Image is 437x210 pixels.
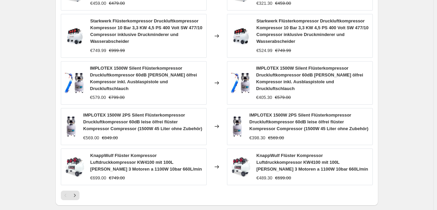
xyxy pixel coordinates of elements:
[109,175,125,181] strike: €749.00
[257,175,273,181] div: €489.30
[90,18,203,44] span: Starkwerk Flüsterkompressor Druckluftkompressor Kompressor 10 Bar 3,3 KW 4,5 PS 400 Volt SW 477/1...
[65,26,85,46] img: 61YfV9vGUyL_80x.jpg
[109,94,125,101] strike: €799.00
[231,26,251,46] img: 61YfV9vGUyL_80x.jpg
[275,94,291,101] strike: €579.00
[231,116,244,137] img: 616KGSkPPGL_80x.jpg
[102,135,118,141] strike: €849.00
[249,112,368,131] span: IMPLOTEX 1500W 2PS Silent Flüsterkompressor Druckluftkompressor 60dB leise ölfrei flüster Kompres...
[61,191,80,200] nav: Pagination
[83,135,99,141] div: €569.00
[83,112,202,131] span: IMPLOTEX 1500W 2PS Silent Flüsterkompressor Druckluftkompressor 60dB leise ölfrei flüster Kompres...
[231,73,251,93] img: 7145Fx7rqTL_80x.jpg
[249,135,265,141] div: €398.30
[256,94,272,101] div: €405.30
[257,153,368,172] span: KnappWulf Flüster Kompressor Luftdruckkompressor KW4100 mit 100L [PERSON_NAME] 3 Motoren a 1100W ...
[275,47,291,54] strike: €749.99
[109,47,125,54] strike: €999.99
[65,157,85,177] img: 71Vb-jTDkuL_80x.jpg
[231,157,251,177] img: 71Vb-jTDkuL_80x.jpg
[275,175,291,181] strike: €699.00
[90,47,106,54] div: €749.99
[257,47,273,54] div: €524.99
[256,66,363,91] span: IMPLOTEX 1500W Silent Flüsterkompressor Druckluftkompressor 60dB [PERSON_NAME] ölfrei Kompressor ...
[90,175,106,181] div: €699.00
[65,73,85,93] img: 7145Fx7rqTL_80x.jpg
[268,135,284,141] strike: €569.00
[65,116,78,137] img: 616KGSkPPGL_80x.jpg
[90,66,197,91] span: IMPLOTEX 1500W Silent Flüsterkompressor Druckluftkompressor 60dB [PERSON_NAME] ölfrei Kompressor ...
[90,94,106,101] div: €579.00
[70,191,80,200] button: Next
[257,18,369,44] span: Starkwerk Flüsterkompressor Druckluftkompressor Kompressor 10 Bar 3,3 KW 4,5 PS 400 Volt SW 477/1...
[90,153,202,172] span: KnappWulf Flüster Kompressor Luftdruckkompressor KW4100 mit 100L [PERSON_NAME] 3 Motoren a 1100W ...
